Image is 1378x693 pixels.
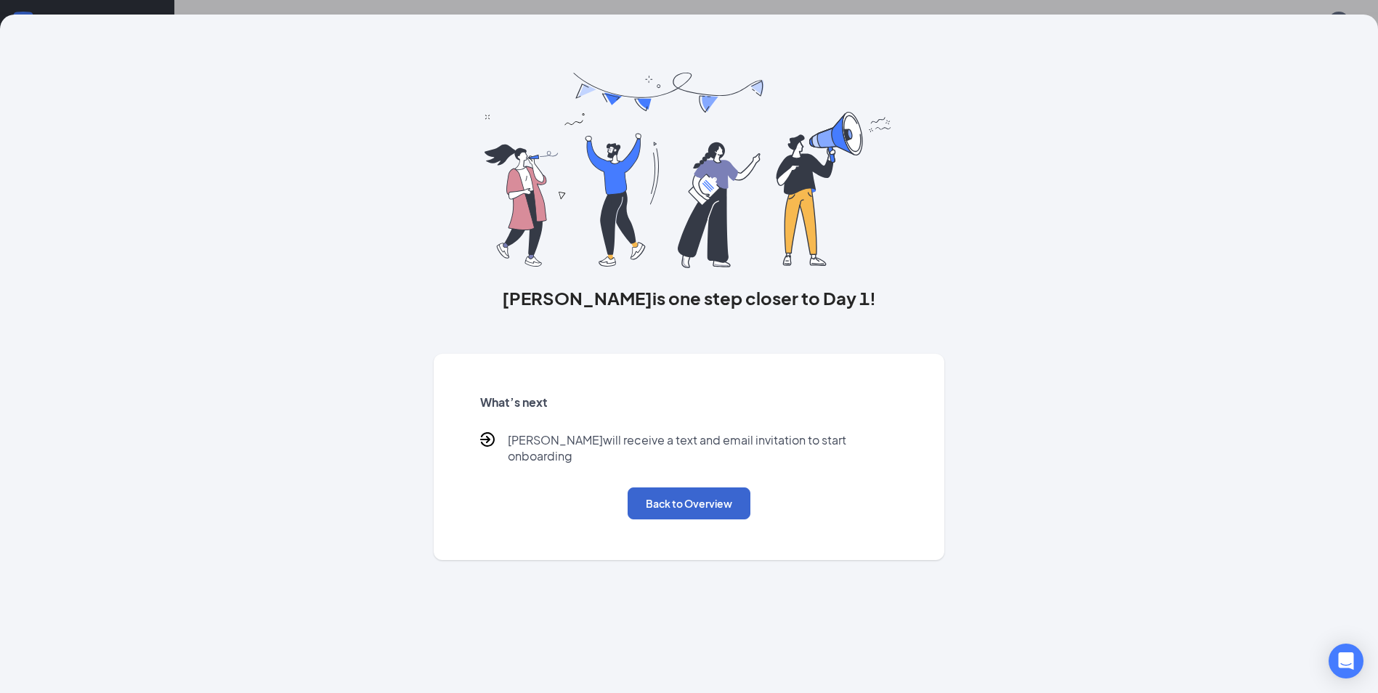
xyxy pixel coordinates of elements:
[434,285,945,310] h3: [PERSON_NAME] is one step closer to Day 1!
[485,73,893,268] img: you are all set
[480,394,899,410] h5: What’s next
[1329,644,1363,678] div: Open Intercom Messenger
[628,487,750,519] button: Back to Overview
[508,432,899,464] p: [PERSON_NAME] will receive a text and email invitation to start onboarding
